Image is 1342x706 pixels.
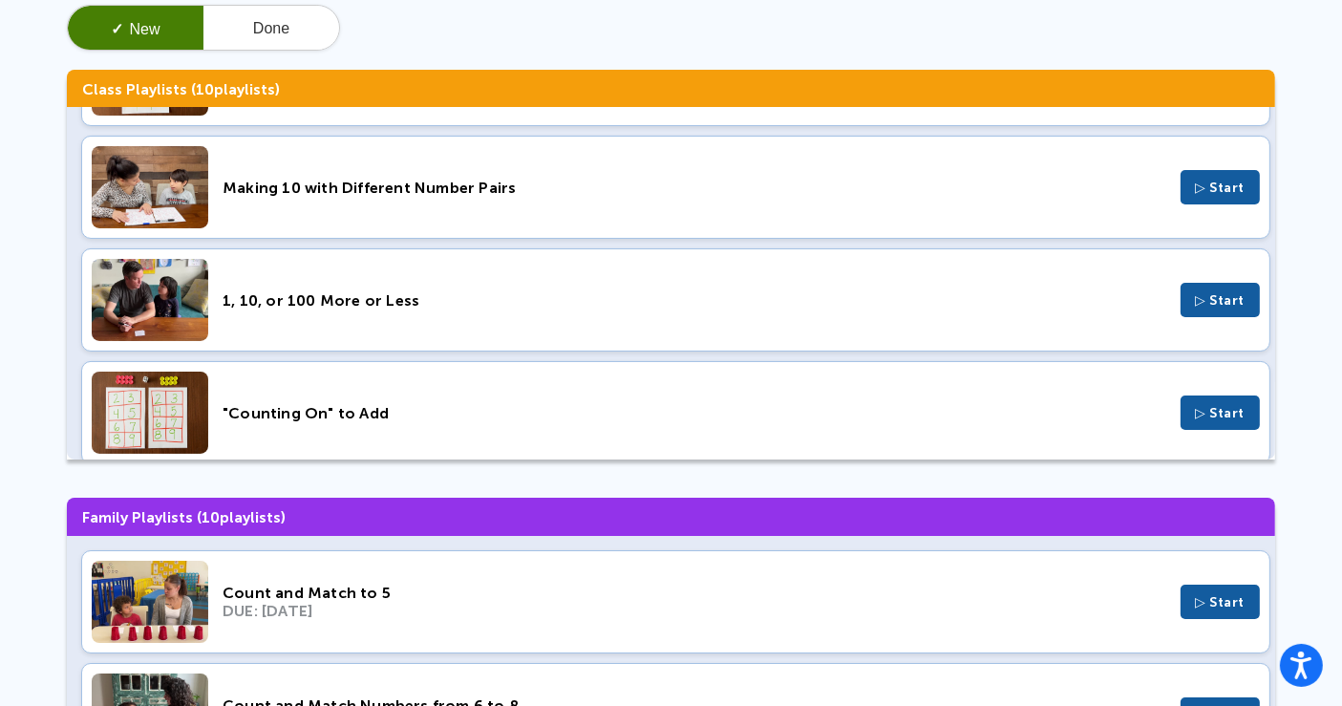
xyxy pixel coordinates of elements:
div: "Counting On" to Add [223,404,1166,422]
img: Thumbnail [92,259,208,341]
button: ▷ Start [1181,585,1261,619]
span: ✓ [111,21,123,37]
button: Done [203,6,339,52]
span: ▷ Start [1196,292,1246,309]
span: ▷ Start [1196,405,1246,421]
div: Making 10 with Different Number Pairs [223,179,1166,197]
h3: Class Playlists ( playlists) [67,70,1275,108]
img: Thumbnail [92,561,208,643]
button: ▷ Start [1181,283,1261,317]
img: Thumbnail [92,372,208,454]
span: ▷ Start [1196,180,1246,196]
div: 1, 10, or 100 More or Less [223,291,1166,310]
div: Count and Match to 5 [223,584,1166,602]
span: ▷ Start [1196,594,1246,610]
button: ▷ Start [1181,170,1261,204]
img: Thumbnail [92,146,208,228]
button: ✓New [68,6,203,52]
h3: Family Playlists ( playlists) [67,498,1275,536]
button: ▷ Start [1181,396,1261,430]
div: DUE: [DATE] [223,602,1166,620]
span: 10 [202,508,220,526]
iframe: Chat [1261,620,1328,692]
span: 10 [196,80,214,98]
